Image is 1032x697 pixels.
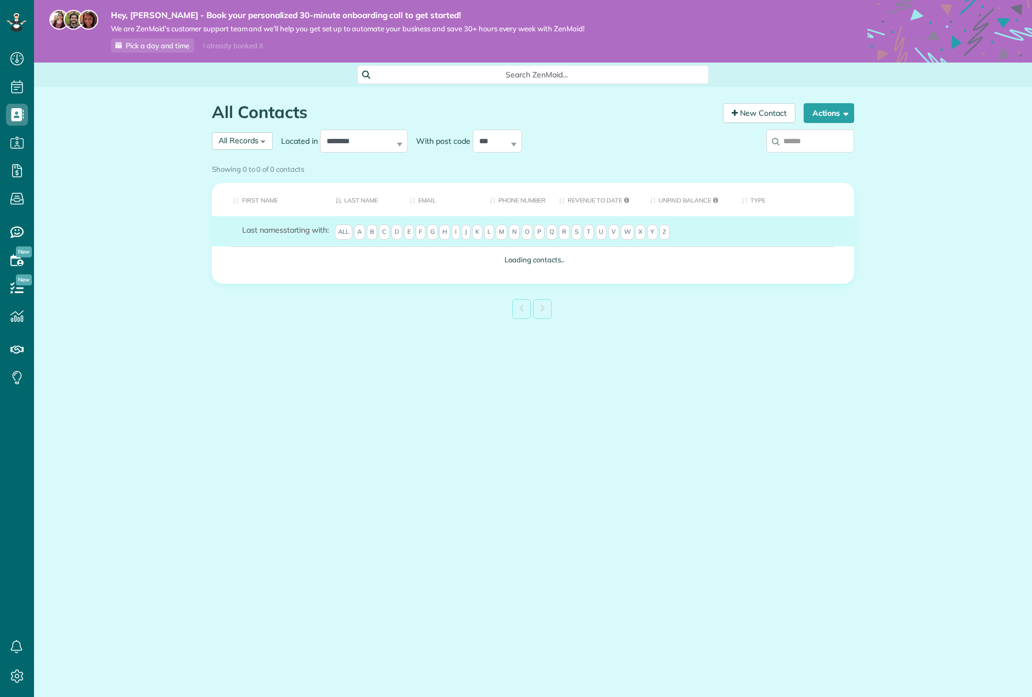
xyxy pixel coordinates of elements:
[427,224,438,240] span: G
[472,224,483,240] span: K
[659,224,670,240] span: Z
[273,136,320,147] label: Located in
[367,224,377,240] span: B
[242,224,329,235] label: starting with:
[16,274,32,285] span: New
[327,183,402,216] th: Last Name: activate to sort column descending
[733,183,854,216] th: Type: activate to sort column ascending
[484,224,494,240] span: L
[559,224,570,240] span: R
[635,224,646,240] span: X
[212,183,327,216] th: First Name: activate to sort column ascending
[596,224,607,240] span: U
[723,103,795,123] a: New Contact
[584,224,594,240] span: T
[78,10,98,30] img: michelle-19f622bdf1676172e81f8f8fba1fb50e276960ebfe0243fe18214015130c80e4.jpg
[197,39,270,53] div: I already booked it
[49,10,69,30] img: maria-72a9807cf96188c08ef61303f053569d2e2a8a1cde33d635c8a3ac13582a053d.jpg
[212,246,854,273] td: Loading contacts..
[335,224,352,240] span: All
[551,183,642,216] th: Revenue to Date: activate to sort column ascending
[404,224,414,240] span: E
[126,41,189,50] span: Pick a day and time
[354,224,365,240] span: A
[212,103,715,121] h1: All Contacts
[64,10,83,30] img: jorge-587dff0eeaa6aab1f244e6dc62b8924c3b6ad411094392a53c71c6c4a576187d.jpg
[391,224,402,240] span: D
[608,224,619,240] span: V
[408,136,473,147] label: With post code
[242,225,283,235] span: Last names
[621,224,634,240] span: W
[111,38,194,53] a: Pick a day and time
[218,136,259,145] span: All Records
[111,10,585,21] strong: Hey, [PERSON_NAME] - Book your personalized 30-minute onboarding call to get started!
[509,224,520,240] span: N
[481,183,551,216] th: Phone number: activate to sort column ascending
[212,160,854,175] div: Showing 0 to 0 of 0 contacts
[452,224,460,240] span: I
[534,224,545,240] span: P
[642,183,733,216] th: Unpaid Balance: activate to sort column ascending
[496,224,507,240] span: M
[16,246,32,257] span: New
[462,224,470,240] span: J
[111,24,585,33] span: We are ZenMaid’s customer support team and we’ll help you get set up to automate your business an...
[439,224,450,240] span: H
[416,224,425,240] span: F
[647,224,658,240] span: Y
[804,103,854,123] button: Actions
[379,224,390,240] span: C
[401,183,481,216] th: Email: activate to sort column ascending
[546,224,557,240] span: Q
[521,224,532,240] span: O
[571,224,582,240] span: S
